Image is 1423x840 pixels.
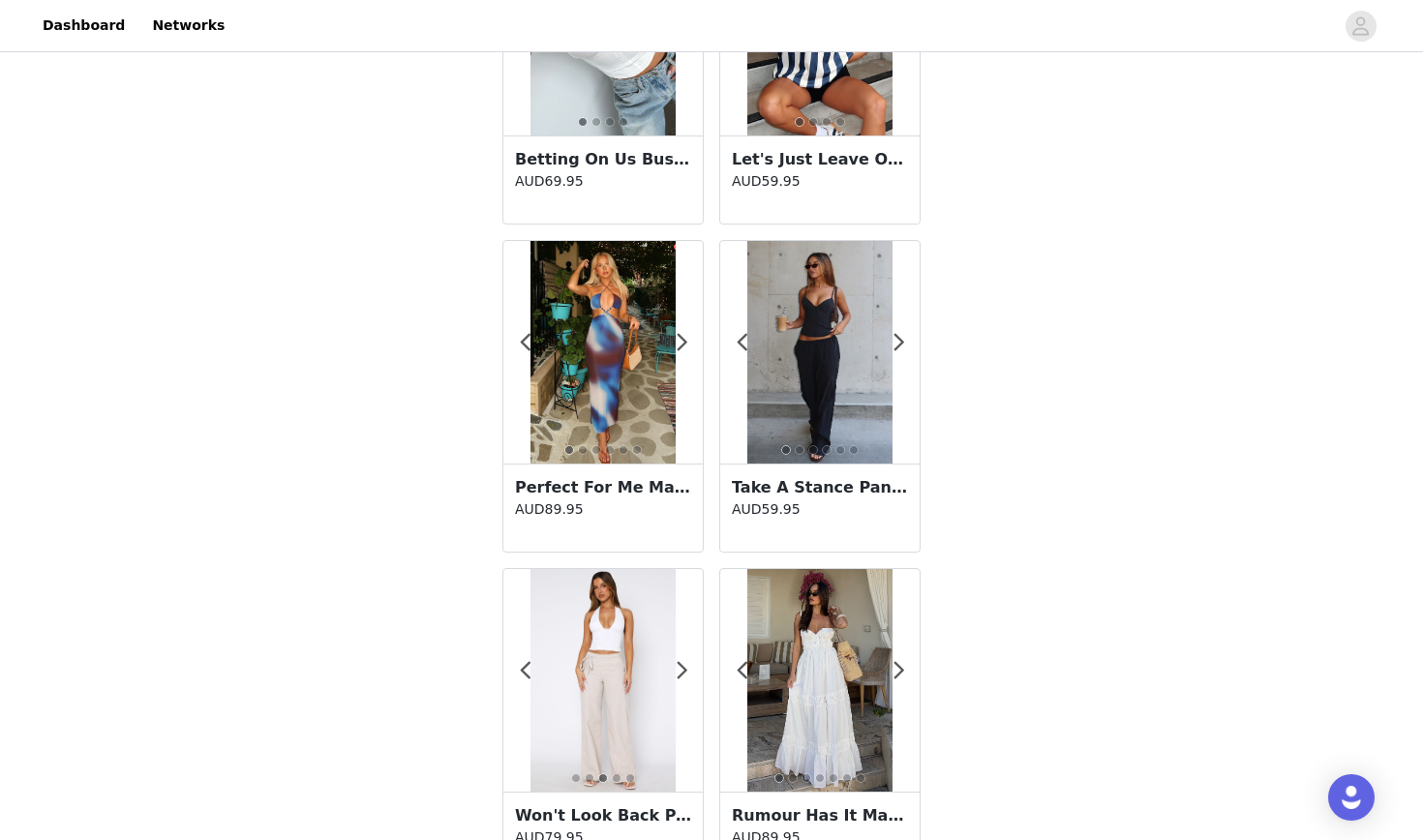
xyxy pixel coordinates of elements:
h3: Let's Just Leave Oversized Jersey Navy [732,148,908,171]
button: 3 [822,117,832,127]
button: 5 [619,445,628,455]
button: 3 [802,773,811,783]
button: 5 [835,445,845,455]
div: avatar [1351,11,1370,42]
button: 1 [795,117,804,127]
button: 1 [774,773,784,783]
button: 3 [598,773,608,783]
button: 1 [571,773,581,783]
h3: Betting On Us Bustier White [515,148,691,171]
button: 2 [795,445,804,455]
button: 3 [808,445,818,455]
button: 4 [619,117,628,127]
button: 6 [849,445,859,455]
a: Dashboard [31,4,136,47]
button: 3 [605,117,615,127]
button: 1 [578,117,588,127]
button: 4 [612,773,621,783]
a: Networks [140,4,236,47]
button: 4 [605,445,615,455]
h3: Take A Stance Pants Black [732,476,908,499]
button: 1 [781,445,791,455]
button: 5 [625,773,635,783]
p: AUD59.95 [732,171,908,192]
p: AUD69.95 [515,171,691,192]
button: 2 [808,117,818,127]
button: 1 [564,445,574,455]
h3: Perfect For Me Maxi Dress Midnight Mirage [515,476,691,499]
p: AUD89.95 [515,499,691,520]
button: 7 [856,773,865,783]
h3: Rumour Has It Maxi Dress White [732,804,908,827]
button: 5 [829,773,838,783]
button: 4 [815,773,825,783]
button: 6 [632,445,642,455]
button: 4 [822,445,832,455]
button: 2 [578,445,588,455]
div: Open Intercom Messenger [1328,774,1375,821]
button: 4 [835,117,845,127]
p: AUD59.95 [732,499,908,520]
button: 2 [585,773,594,783]
button: 2 [788,773,798,783]
button: 3 [591,445,601,455]
button: 6 [842,773,852,783]
button: 2 [591,117,601,127]
h3: Won't Look Back Pants Beige [515,804,691,827]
